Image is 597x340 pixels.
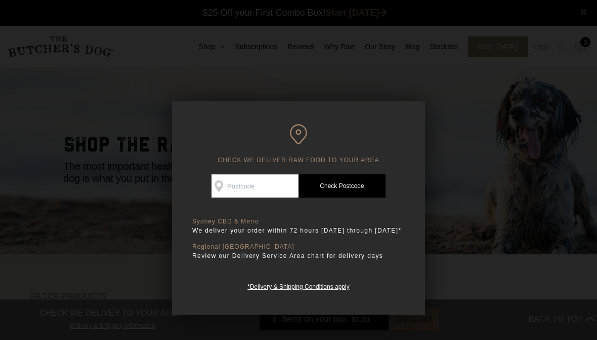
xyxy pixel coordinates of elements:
input: Postcode [211,174,298,198]
p: Review our Delivery Service Area chart for delivery days [192,251,405,261]
h6: CHECK WE DELIVER RAW FOOD TO YOUR AREA [192,124,405,164]
p: Regional [GEOGRAPHIC_DATA] [192,243,405,251]
a: *Delivery & Shipping Conditions apply [247,281,349,290]
a: Check Postcode [298,174,386,198]
p: We deliver your order within 72 hours [DATE] through [DATE]* [192,225,405,236]
p: Sydney CBD & Metro [192,218,405,225]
